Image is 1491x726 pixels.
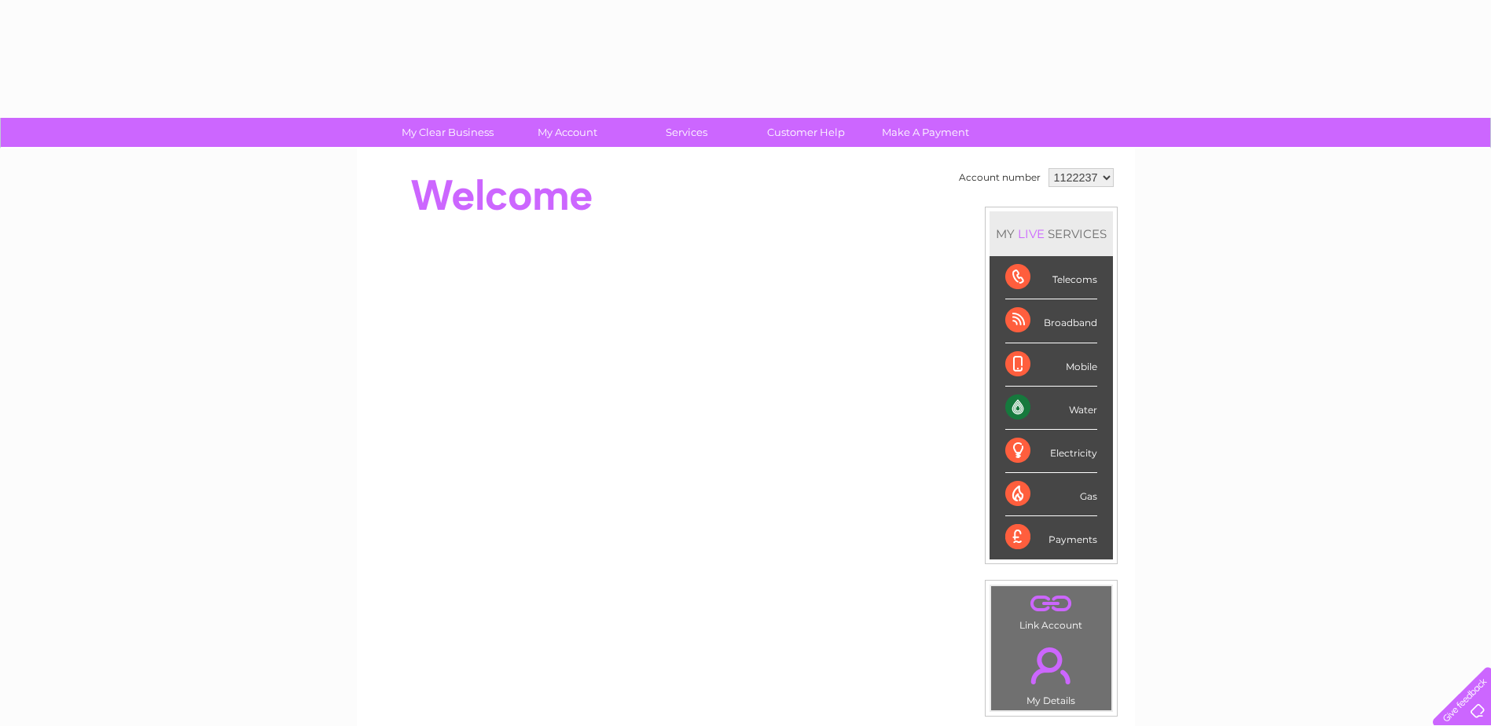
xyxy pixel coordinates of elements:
[741,118,871,147] a: Customer Help
[1005,473,1097,516] div: Gas
[1005,343,1097,387] div: Mobile
[1005,299,1097,343] div: Broadband
[995,590,1107,618] a: .
[990,634,1112,711] td: My Details
[1015,226,1048,241] div: LIVE
[1005,387,1097,430] div: Water
[1005,430,1097,473] div: Electricity
[995,638,1107,693] a: .
[1005,256,1097,299] div: Telecoms
[955,164,1045,191] td: Account number
[861,118,990,147] a: Make A Payment
[383,118,512,147] a: My Clear Business
[990,585,1112,635] td: Link Account
[990,211,1113,256] div: MY SERVICES
[1005,516,1097,559] div: Payments
[622,118,751,147] a: Services
[502,118,632,147] a: My Account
